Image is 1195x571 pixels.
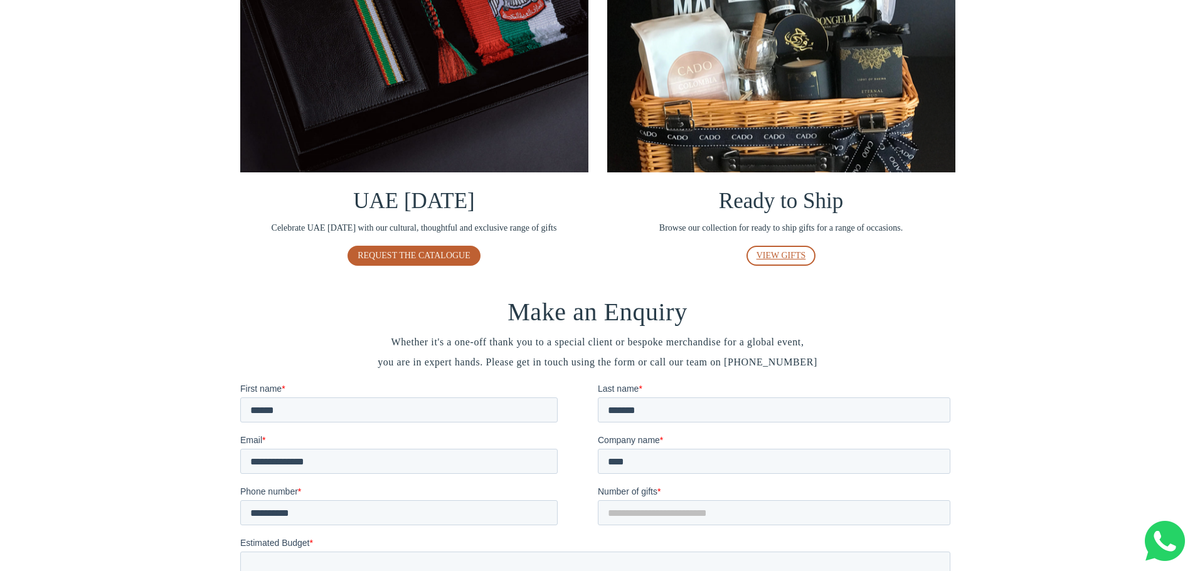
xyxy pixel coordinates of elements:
span: Ready to Ship [719,189,843,213]
span: Last name [358,1,398,11]
span: REQUEST THE CATALOGUE [358,251,470,260]
span: Browse our collection for ready to ship gifts for a range of occasions. [607,221,955,235]
img: Whatsapp [1145,521,1185,561]
span: Make an Enquiry [507,298,688,326]
span: Company name [358,53,420,63]
span: Number of gifts [358,104,417,114]
a: REQUEST THE CATALOGUE [348,246,481,266]
span: Whether it's a one-off thank you to a special client or bespoke merchandise for a global event, y... [240,332,955,372]
a: VIEW GIFTS [746,246,816,266]
span: VIEW GIFTS [757,251,806,260]
span: UAE [DATE] [353,189,474,213]
span: Celebrate UAE [DATE] with our cultural, thoughtful and exclusive range of gifts [240,221,588,235]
